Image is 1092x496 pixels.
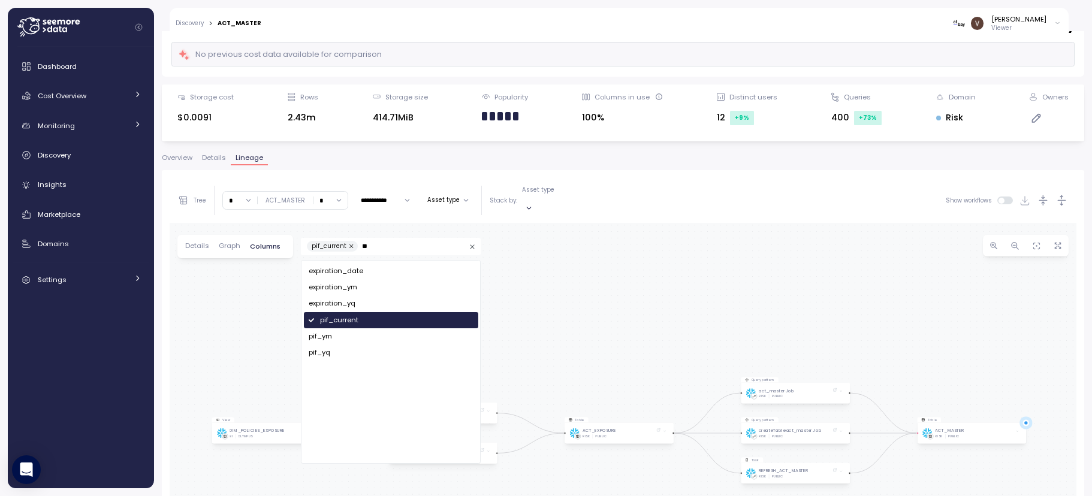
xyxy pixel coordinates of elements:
[13,55,149,78] a: Dashboard
[498,433,564,453] g: Edge from 67ef275db484496b33acf2b9 to 67ee8dacb484496b3398f88d
[218,20,261,26] div: ACT_MASTER
[494,92,528,102] div: Popularity
[771,434,782,438] div: PUBLIC
[373,111,428,125] div: 414.71MiB
[583,434,590,438] div: RISK
[38,91,86,101] span: Cost Overview
[236,155,263,161] span: Lineage
[423,193,473,207] button: Asset type
[759,394,766,398] div: RISK
[844,92,871,102] div: Queries
[730,111,754,125] div: +9 %
[771,394,782,398] div: PUBLIC
[674,393,740,433] g: Edge from 67ee8dacb484496b3398f88d to 68914fa68ea7fef11e338d2f
[238,434,253,438] div: OLYMPUS
[759,434,766,438] div: RISK
[771,474,782,479] div: PUBLIC
[309,331,332,342] span: pif_ym
[230,428,284,434] div: DIM_POLICIES_EXPOSURE
[309,347,330,358] span: pif_yq
[250,243,280,250] span: Columns
[176,20,204,26] a: Discovery
[288,111,318,125] div: 2.43m
[13,202,149,226] a: Marketplace
[309,266,363,277] span: expiration_date
[946,196,998,204] span: Show workflows
[13,173,149,197] a: Insights
[522,186,554,194] p: Asset type
[759,474,766,479] div: RISK
[13,268,149,292] a: Settings
[38,239,69,249] span: Domains
[751,418,774,422] p: Query pattern
[948,434,959,438] div: PUBLIC
[230,434,233,438] div: BI
[490,196,517,205] p: Stack by:
[971,17,984,29] img: ACg8ocLVogLlGOeXPyE-AUjhDN0qRA4xU-NpQiJTNRDAeMoRqGlsyA=s96-c
[300,92,318,102] div: Rows
[575,418,584,422] p: Table
[751,378,774,382] p: Query pattern
[38,275,67,285] span: Settings
[13,84,149,108] a: Cost Overview
[759,428,821,434] div: createTable act_master Job
[582,111,662,125] div: 100%
[751,458,758,462] p: Task
[935,434,942,438] div: RISK
[209,20,213,28] div: >
[13,232,149,256] a: Domains
[194,196,206,205] p: Tree
[38,180,67,189] span: Insights
[759,388,794,394] div: act_master Job
[202,155,226,161] span: Details
[222,418,230,422] p: View
[467,241,478,252] button: Clear value
[131,23,146,32] button: Collapse navigation
[831,111,882,125] div: 400
[949,92,976,102] div: Domain
[928,418,937,422] p: Table
[729,92,777,102] div: Distinct users
[385,92,428,102] div: Storage size
[759,468,808,474] div: REFRESH_ACT_MASTER
[991,24,1046,32] p: Viewer
[583,428,616,434] div: ACT_EXPOSURE
[1042,92,1069,102] div: Owners
[595,434,606,438] div: PUBLIC
[38,150,71,160] span: Discovery
[309,298,355,309] span: expiration_yq
[219,243,240,249] span: Graph
[850,433,916,473] g: Edge from 67ee77c8b484496b33d33207 to 67ee838fb484496b3342bdf0
[38,121,75,131] span: Monitoring
[936,111,976,125] div: Risk
[935,428,964,434] div: ACT_MASTER
[190,92,234,102] div: Storage cost
[38,210,80,219] span: Marketplace
[854,111,882,125] div: +73 %
[13,114,149,138] a: Monitoring
[178,48,382,62] div: No previous cost data available for comparison
[717,111,777,125] div: 12
[309,282,357,293] span: expiration_ym
[13,143,149,167] a: Discovery
[162,155,192,161] span: Overview
[991,14,1046,24] div: [PERSON_NAME]
[953,17,966,29] img: 676124322ce2d31a078e3b71.PNG
[312,241,346,252] span: pif_current
[266,196,305,205] div: ACT_MASTER
[38,62,77,71] span: Dashboard
[595,92,662,102] div: Columns in use
[177,111,234,125] div: $0.0091
[185,243,209,249] span: Details
[320,315,358,326] span: pif_current
[12,455,41,484] div: Open Intercom Messenger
